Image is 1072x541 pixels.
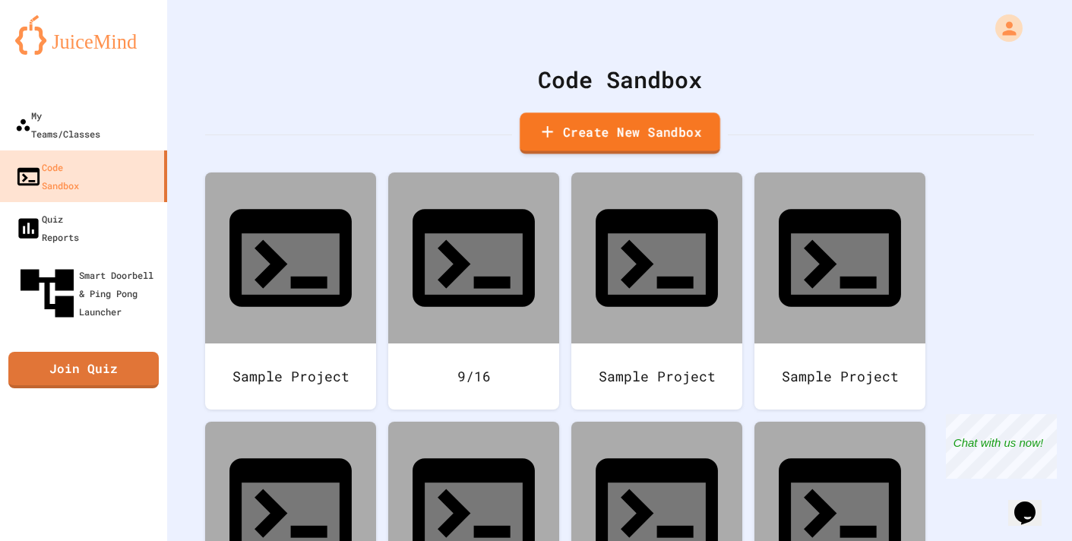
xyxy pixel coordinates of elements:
div: Quiz Reports [15,210,79,246]
a: 9/16 [388,172,559,410]
div: My Teams/Classes [15,106,100,143]
div: 9/16 [388,343,559,410]
a: Sample Project [571,172,742,410]
div: Code Sandbox [205,62,1034,96]
div: Smart Doorbell & Ping Pong Launcher [15,261,161,325]
div: My Account [979,11,1026,46]
a: Create New Sandbox [520,112,720,154]
img: logo-orange.svg [15,15,152,55]
a: Sample Project [205,172,376,410]
div: Sample Project [754,343,925,410]
iframe: chat widget [1008,480,1057,526]
a: Sample Project [754,172,925,410]
div: Code Sandbox [15,158,79,195]
div: Sample Project [205,343,376,410]
div: Sample Project [571,343,742,410]
a: Join Quiz [8,352,159,388]
iframe: chat widget [946,414,1057,479]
